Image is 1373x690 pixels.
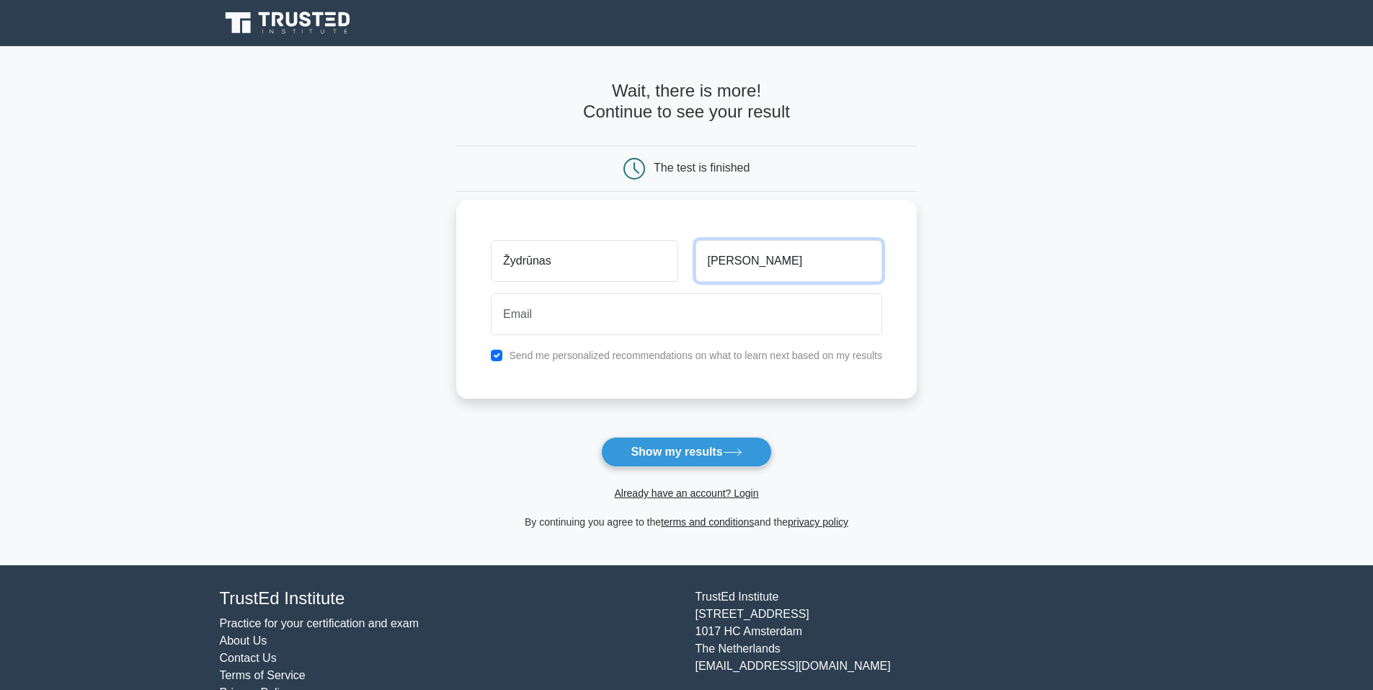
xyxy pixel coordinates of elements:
[456,81,917,123] h4: Wait, there is more! Continue to see your result
[448,513,925,531] div: By continuing you agree to the and the
[491,293,882,335] input: Email
[220,617,419,629] a: Practice for your certification and exam
[220,588,678,609] h4: TrustEd Institute
[614,487,758,499] a: Already have an account? Login
[788,516,848,528] a: privacy policy
[654,162,750,174] div: The test is finished
[220,634,267,647] a: About Us
[661,516,754,528] a: terms and conditions
[509,350,882,361] label: Send me personalized recommendations on what to learn next based on my results
[220,652,277,664] a: Contact Us
[601,437,771,467] button: Show my results
[491,240,677,282] input: First name
[696,240,882,282] input: Last name
[220,669,306,681] a: Terms of Service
